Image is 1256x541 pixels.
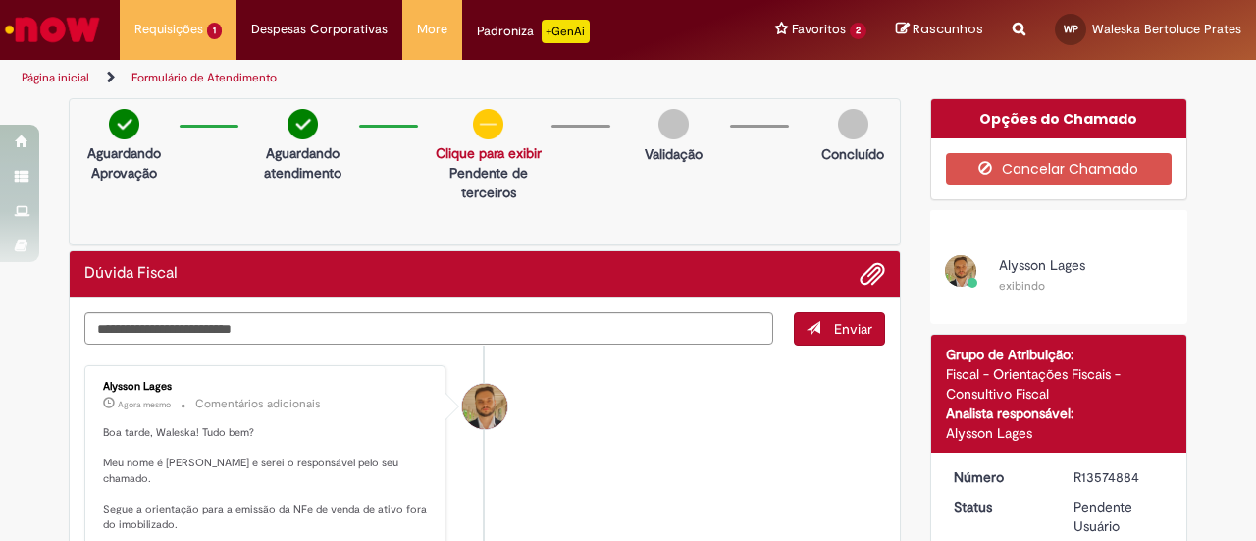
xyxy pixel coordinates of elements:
[821,144,884,164] p: Concluído
[794,312,885,346] button: Enviar
[207,23,222,39] span: 1
[103,381,430,393] div: Alysson Lages
[256,143,348,183] p: Aguardando atendimento
[946,364,1173,404] div: Fiscal - Orientações Fiscais - Consultivo Fiscal
[1092,21,1241,37] span: Waleska Bertoluce Prates
[913,20,983,38] span: Rascunhos
[288,109,318,139] img: check-circle-green.png
[896,21,983,39] a: Rascunhos
[999,278,1045,294] small: exibindo
[838,109,868,139] img: img-circle-grey.png
[645,144,703,164] p: Validação
[946,153,1173,185] button: Cancelar Chamado
[939,467,1060,487] dt: Número
[84,265,178,283] h2: Dúvida Fiscal Histórico de tíquete
[462,384,507,429] div: undefined Online
[118,399,171,410] span: Agora mesmo
[477,20,590,43] div: Padroniza
[792,20,846,39] span: Favoritos
[1064,23,1078,35] span: WP
[109,109,139,139] img: check-circle-green.png
[860,261,885,287] button: Adicionar anexos
[473,109,503,139] img: circle-minus.png
[946,404,1173,423] div: Analista responsável:
[134,20,203,39] span: Requisições
[946,423,1173,443] div: Alysson Lages
[2,10,103,49] img: ServiceNow
[850,23,866,39] span: 2
[946,345,1173,364] div: Grupo de Atribuição:
[939,497,1060,516] dt: Status
[999,256,1085,274] span: Alysson Lages
[834,320,872,338] span: Enviar
[931,99,1187,138] div: Opções do Chamado
[22,70,89,85] a: Página inicial
[436,163,542,202] p: Pendente de terceiros
[436,144,542,162] a: Clique para exibir
[251,20,388,39] span: Despesas Corporativas
[195,396,321,412] small: Comentários adicionais
[84,312,773,345] textarea: Digite sua mensagem aqui...
[78,143,170,183] p: Aguardando Aprovação
[1073,467,1165,487] div: R13574884
[658,109,689,139] img: img-circle-grey.png
[118,399,171,410] time: 29/09/2025 14:51:29
[417,20,447,39] span: More
[15,60,822,96] ul: Trilhas de página
[131,70,277,85] a: Formulário de Atendimento
[542,20,590,43] p: +GenAi
[1073,497,1165,536] div: Pendente Usuário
